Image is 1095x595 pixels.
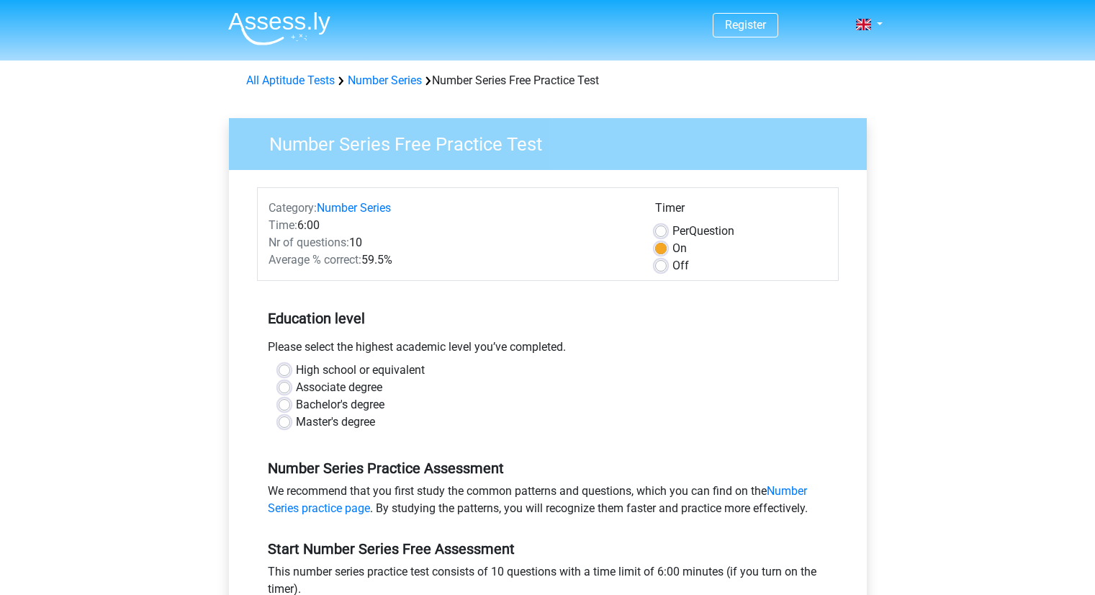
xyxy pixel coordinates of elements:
div: Number Series Free Practice Test [240,72,855,89]
span: Per [672,224,689,238]
label: Associate degree [296,379,382,396]
label: High school or equivalent [296,362,425,379]
label: Off [672,257,689,274]
label: On [672,240,687,257]
a: All Aptitude Tests [246,73,335,87]
label: Bachelor's degree [296,396,384,413]
a: Number Series practice page [268,484,807,515]
span: Time: [269,218,297,232]
h5: Start Number Series Free Assessment [268,540,828,558]
div: 6:00 [258,217,644,234]
h5: Education level [268,304,828,333]
span: Average % correct: [269,253,361,267]
div: We recommend that you first study the common patterns and questions, which you can find on the . ... [257,483,839,523]
a: Number Series [348,73,422,87]
span: Nr of questions: [269,236,349,249]
div: 10 [258,234,644,251]
label: Master's degree [296,413,375,431]
a: Number Series [317,201,391,215]
h5: Number Series Practice Assessment [268,460,828,477]
a: Register [725,18,766,32]
div: Please select the highest academic level you’ve completed. [257,339,839,362]
span: Category: [269,201,317,215]
div: 59.5% [258,251,644,269]
img: Assessly [228,12,330,45]
label: Question [672,223,734,240]
h3: Number Series Free Practice Test [252,127,856,156]
div: Timer [655,200,827,223]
